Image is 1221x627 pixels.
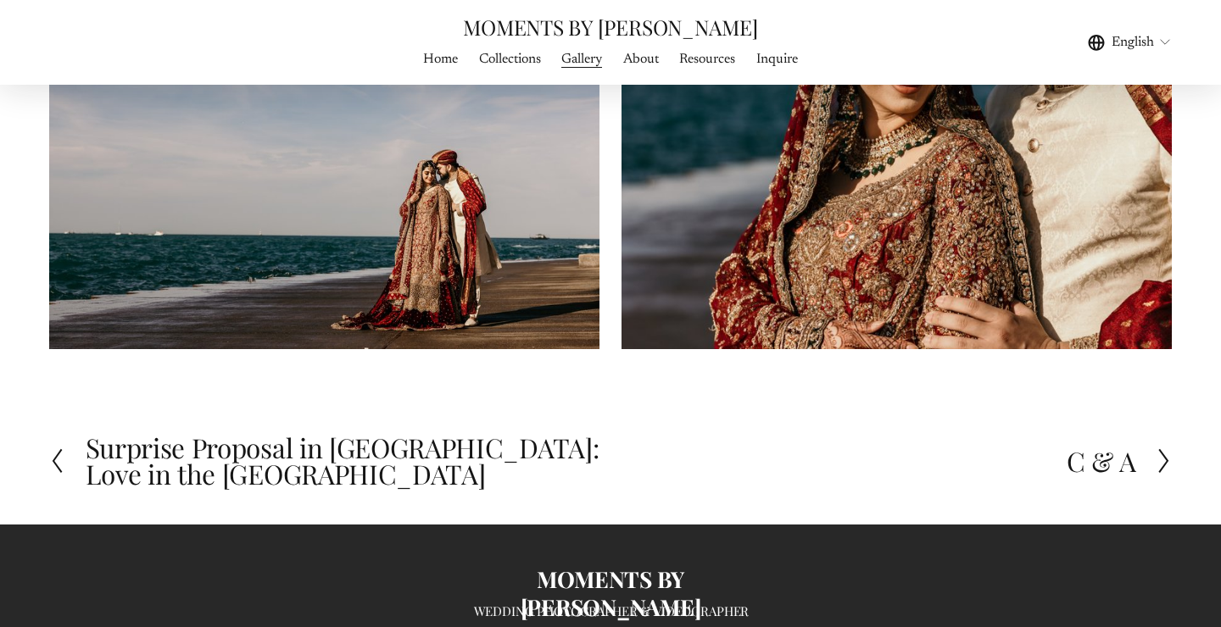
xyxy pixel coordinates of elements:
div: language picker [1088,31,1173,53]
a: Home [423,47,458,70]
h2: Surprise Proposal in [GEOGRAPHIC_DATA]: Love in the [GEOGRAPHIC_DATA] [86,435,610,488]
a: Inquire [756,47,798,70]
a: Collections [479,47,541,70]
h2: C & A [1067,448,1135,475]
a: Resources [679,47,735,70]
a: About [623,47,659,70]
a: folder dropdown [561,47,602,70]
span: Gallery [561,49,602,69]
span: English [1112,32,1154,53]
a: MOMENTS BY [PERSON_NAME] [463,13,757,41]
strong: MOMENTS BY [PERSON_NAME] [521,563,701,622]
a: Surprise Proposal in [GEOGRAPHIC_DATA]: Love in the [GEOGRAPHIC_DATA] [49,435,610,488]
a: C & A [1067,435,1172,488]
